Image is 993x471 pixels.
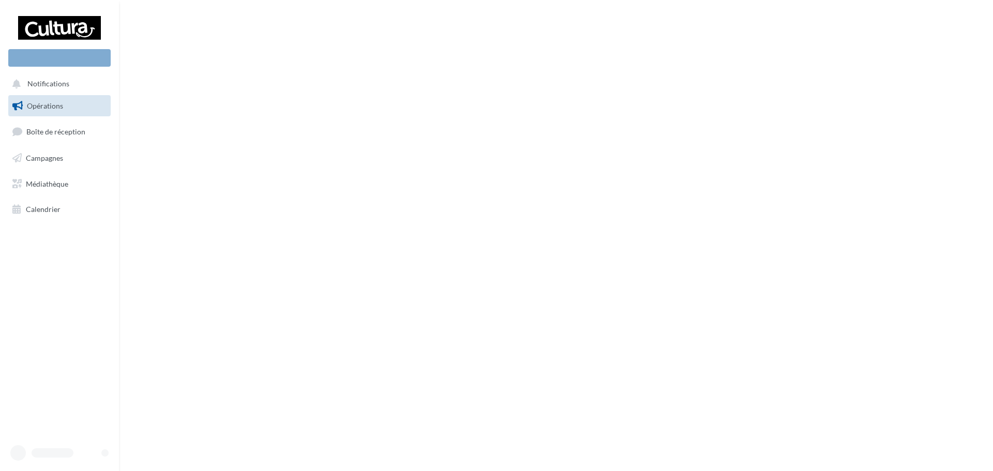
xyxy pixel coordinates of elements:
a: Médiathèque [6,173,113,195]
a: Opérations [6,95,113,117]
span: Boîte de réception [26,127,85,136]
span: Opérations [27,101,63,110]
a: Calendrier [6,199,113,220]
span: Campagnes [26,154,63,162]
span: Médiathèque [26,179,68,188]
div: Nouvelle campagne [8,49,111,67]
span: Calendrier [26,205,61,214]
a: Campagnes [6,147,113,169]
a: Boîte de réception [6,120,113,143]
span: Notifications [27,80,69,88]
